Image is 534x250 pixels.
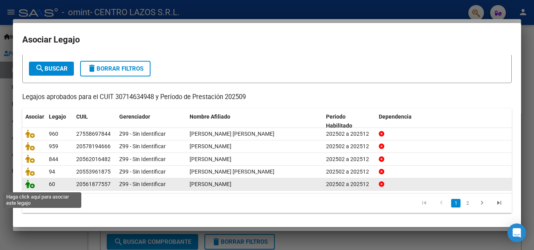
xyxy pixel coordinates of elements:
a: go to last page [492,199,507,207]
span: Z99 - Sin Identificar [119,131,166,137]
li: page 1 [450,197,462,210]
button: Borrar Filtros [80,61,151,76]
div: 202502 a 202512 [326,180,373,189]
span: Z99 - Sin Identificar [119,168,166,175]
span: Z99 - Sin Identificar [119,156,166,162]
div: 20562016482 [76,155,111,164]
div: 20561877557 [76,180,111,189]
a: 1 [451,199,461,207]
a: go to next page [475,199,489,207]
mat-icon: search [35,64,45,73]
span: GALVAN FRANCISCO RAUL [190,168,274,175]
span: Dependencia [379,113,412,120]
span: Asociar [25,113,44,120]
a: go to previous page [434,199,449,207]
span: GODOY PERERA LEON ISRAEL [190,156,231,162]
span: 94 [49,168,55,175]
span: Z99 - Sin Identificar [119,143,166,149]
p: Legajos aprobados para el CUIT 30714634948 y Período de Prestación 202509 [22,92,512,102]
span: Legajo [49,113,66,120]
button: Buscar [29,62,74,76]
span: CUIL [76,113,88,120]
div: Open Intercom Messenger [507,223,526,242]
li: page 2 [462,197,473,210]
span: 60 [49,181,55,187]
span: Z99 - Sin Identificar [119,181,166,187]
h2: Asociar Legajo [22,32,512,47]
datatable-header-cell: Legajo [46,108,73,134]
span: Periodo Habilitado [326,113,352,129]
div: 202502 a 202512 [326,129,373,138]
span: 844 [49,156,58,162]
div: 202502 a 202512 [326,155,373,164]
datatable-header-cell: Gerenciador [116,108,186,134]
a: go to first page [417,199,432,207]
span: Borrar Filtros [87,65,143,72]
datatable-header-cell: CUIL [73,108,116,134]
span: Gerenciador [119,113,150,120]
span: Buscar [35,65,68,72]
div: 202502 a 202512 [326,142,373,151]
span: Nombre Afiliado [190,113,230,120]
span: SOSTO FLORES ALI MARTIN [190,131,274,137]
div: 6 registros [22,193,119,213]
datatable-header-cell: Periodo Habilitado [323,108,376,134]
a: 2 [463,199,472,207]
span: 959 [49,143,58,149]
span: RODRIGUEZ AREVALO EITHAN NOAH [190,143,231,149]
datatable-header-cell: Nombre Afiliado [186,108,323,134]
span: GUASTAVINO RODRIGUEZ VALENTINO MILAN [190,181,231,187]
div: 20553961875 [76,167,111,176]
div: 20578194666 [76,142,111,151]
datatable-header-cell: Dependencia [376,108,512,134]
datatable-header-cell: Asociar [22,108,46,134]
span: 960 [49,131,58,137]
mat-icon: delete [87,64,97,73]
div: 202502 a 202512 [326,167,373,176]
div: 27558697844 [76,129,111,138]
